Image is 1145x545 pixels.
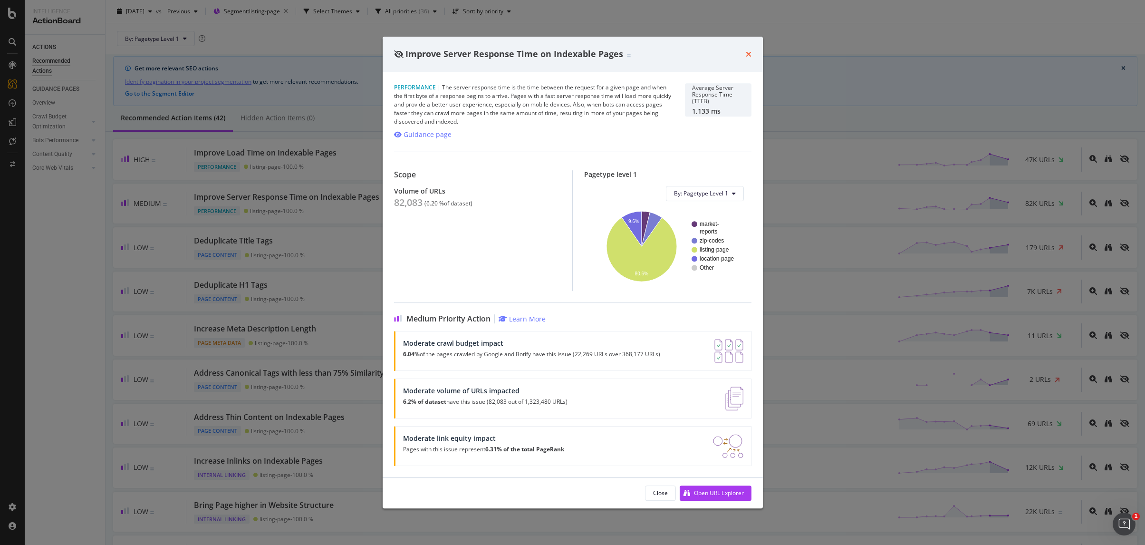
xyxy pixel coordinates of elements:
text: zip-codes [700,237,724,244]
div: ( 6.20 % of dataset ) [424,200,472,207]
span: Improve Server Response Time on Indexable Pages [405,48,623,59]
text: market- [700,221,719,227]
div: Moderate crawl budget impact [403,339,660,347]
span: By: Pagetype Level 1 [674,189,728,197]
p: have this issue (82,083 out of 1,323,480 URLs) [403,399,568,405]
text: 9.6% [628,219,639,224]
strong: 6.31% of the total PageRank [485,445,564,453]
div: times [746,48,751,60]
div: Moderate volume of URLs impacted [403,387,568,395]
span: | [437,83,441,91]
div: modal [383,37,763,508]
img: e5DMFwAAAABJRU5ErkJggg== [725,387,743,410]
p: Pages with this issue represent [403,446,564,453]
span: 1 [1132,513,1140,520]
text: listing-page [700,246,729,253]
div: 82,083 [394,197,423,208]
div: eye-slash [394,50,404,58]
div: The server response time is the time between the request for a given page and when the first byte... [394,83,674,126]
div: Average Server Response Time (TTFB) [692,85,744,105]
span: Medium Priority Action [406,314,491,323]
button: By: Pagetype Level 1 [666,186,744,201]
div: Volume of URLs [394,187,561,195]
iframe: Intercom live chat [1113,513,1135,535]
a: Learn More [499,314,546,323]
div: Open URL Explorer [694,489,744,497]
a: Guidance page [394,130,452,139]
strong: 6.2% of dataset [403,398,446,406]
text: Other [700,264,714,271]
text: reports [700,228,717,235]
div: Moderate link equity impact [403,434,564,442]
img: DDxVyA23.png [713,434,743,458]
div: 1,133 ms [692,107,744,115]
div: Close [653,489,668,497]
button: Open URL Explorer [680,486,751,501]
text: location-page [700,255,734,262]
strong: 6.04% [403,350,420,358]
button: Close [645,486,676,501]
img: Equal [627,54,631,57]
svg: A chart. [592,209,744,283]
p: of the pages crawled by Google and Botify have this issue (22,269 URLs over 368,177 URLs) [403,351,660,358]
div: Learn More [509,314,546,323]
span: Performance [394,83,436,91]
div: Scope [394,170,561,179]
text: 80.6% [635,271,648,276]
div: Pagetype level 1 [584,170,751,178]
img: AY0oso9MOvYAAAAASUVORK5CYII= [714,339,743,363]
div: Guidance page [404,130,452,139]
